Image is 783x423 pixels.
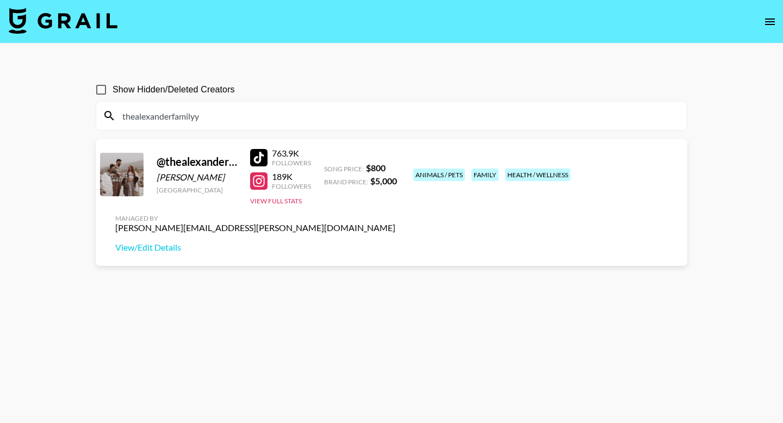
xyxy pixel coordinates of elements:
[471,169,499,181] div: family
[370,176,397,186] strong: $ 5,000
[272,159,311,167] div: Followers
[157,186,237,194] div: [GEOGRAPHIC_DATA]
[113,83,235,96] span: Show Hidden/Deleted Creators
[324,178,368,186] span: Brand Price:
[116,107,680,125] input: Search by User Name
[505,169,570,181] div: health / wellness
[115,214,395,222] div: Managed By
[272,148,311,159] div: 763.9K
[157,155,237,169] div: @ thealexanderfamilyy
[324,165,364,173] span: Song Price:
[272,182,311,190] div: Followers
[272,171,311,182] div: 189K
[250,197,302,205] button: View Full Stats
[9,8,117,34] img: Grail Talent
[759,11,781,33] button: open drawer
[413,169,465,181] div: animals / pets
[115,222,395,233] div: [PERSON_NAME][EMAIL_ADDRESS][PERSON_NAME][DOMAIN_NAME]
[157,172,237,183] div: [PERSON_NAME]
[115,242,395,253] a: View/Edit Details
[366,163,386,173] strong: $ 800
